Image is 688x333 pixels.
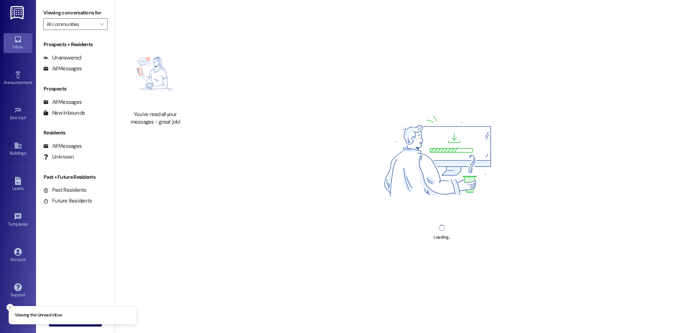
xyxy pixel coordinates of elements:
[123,40,187,107] img: empty-state
[26,114,27,119] span: •
[28,221,29,226] span: •
[4,210,32,230] a: Templates •
[43,142,82,150] div: All Messages
[43,109,85,117] div: New Inbounds
[36,41,115,48] div: Prospects + Residents
[100,21,104,27] i: 
[4,33,32,53] a: Inbox
[43,7,108,18] label: Viewing conversations for
[4,246,32,265] a: Account
[46,18,96,30] input: All communities
[43,65,82,72] div: All Messages
[43,197,92,205] div: Future Residents
[36,173,115,181] div: Past + Future Residents
[123,111,187,126] div: You've read all your messages - great job!
[36,85,115,93] div: Prospects
[4,104,32,124] a: Site Visit •
[43,153,74,161] div: Unknown
[36,129,115,137] div: Residents
[6,304,14,311] button: Close toast
[10,6,25,19] img: ResiDesk Logo
[15,312,62,319] p: Viewing the Unread inbox
[4,281,32,301] a: Support
[434,234,450,241] div: Loading...
[43,186,87,194] div: Past Residents
[4,175,32,194] a: Leads
[32,79,33,84] span: •
[43,98,82,106] div: All Messages
[43,54,81,62] div: Unanswered
[4,139,32,159] a: Buildings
